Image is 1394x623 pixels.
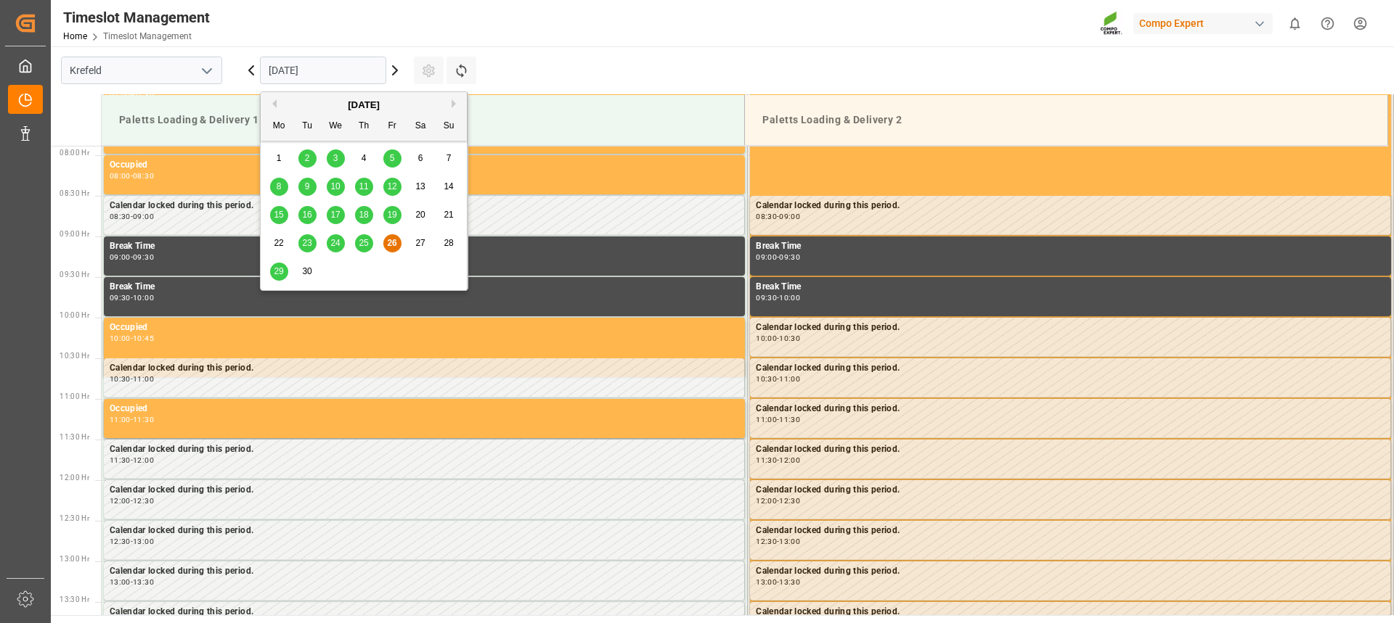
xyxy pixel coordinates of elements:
span: 9 [305,181,310,191]
div: Choose Friday, September 12th, 2025 [383,178,402,196]
div: Break Time [110,239,739,254]
div: 11:30 [133,416,154,423]
div: Paletts Loading & Delivery 2 [757,107,1376,133]
span: 11 [359,181,368,191]
span: 13:00 Hr [60,555,89,563]
div: 09:30 [110,294,131,301]
div: Choose Thursday, September 18th, 2025 [355,206,373,224]
div: 13:00 [779,538,800,545]
div: 10:45 [133,335,154,342]
div: Th [355,117,373,136]
img: Screenshot%202023-09-29%20at%2010.02.21.png_1712312052.png [1100,11,1123,36]
div: Choose Monday, September 29th, 2025 [270,263,288,281]
div: Choose Sunday, September 14th, 2025 [440,178,458,196]
div: 09:00 [133,213,154,220]
div: 11:00 [779,376,800,382]
div: Occupied [110,402,739,416]
div: - [131,457,133,463]
span: 11:00 Hr [60,392,89,400]
div: Calendar locked during this period. [110,483,738,498]
div: 11:30 [779,416,800,423]
div: Mo [270,117,288,136]
div: Calendar locked during this period. [110,524,738,538]
button: Next Month [452,99,460,108]
div: Choose Tuesday, September 30th, 2025 [298,263,317,281]
div: 12:30 [133,498,154,504]
div: - [131,294,133,301]
button: Previous Month [268,99,277,108]
span: 13 [415,181,425,191]
span: 10 [330,181,340,191]
div: Choose Tuesday, September 23rd, 2025 [298,234,317,252]
div: - [131,254,133,260]
div: 10:00 [756,335,777,342]
div: Occupied [110,321,739,335]
span: 14 [444,181,453,191]
span: 23 [302,238,311,248]
div: 10:30 [756,376,777,382]
div: 11:00 [756,416,777,423]
div: 09:30 [133,254,154,260]
span: 30 [302,266,311,276]
div: 10:00 [133,294,154,301]
span: 12:30 Hr [60,514,89,522]
div: Calendar locked during this period. [756,524,1385,538]
div: Choose Tuesday, September 2nd, 2025 [298,149,317,168]
span: 28 [444,238,453,248]
div: Choose Tuesday, September 9th, 2025 [298,178,317,196]
div: Calendar locked during this period. [110,199,738,213]
div: Choose Saturday, September 6th, 2025 [412,149,430,168]
div: Calendar locked during this period. [110,361,738,376]
div: Calendar locked during this period. [756,361,1385,376]
span: 2 [305,153,310,163]
div: Tu [298,117,317,136]
div: - [131,335,133,342]
div: Su [440,117,458,136]
div: 12:00 [133,457,154,463]
button: show 0 new notifications [1279,7,1311,40]
div: 13:00 [756,579,777,585]
div: Choose Thursday, September 25th, 2025 [355,234,373,252]
div: 08:30 [756,213,777,220]
div: 11:00 [133,376,154,382]
span: 29 [274,266,283,276]
span: 10:00 Hr [60,311,89,319]
div: Choose Thursday, September 11th, 2025 [355,178,373,196]
div: 09:00 [756,254,777,260]
div: month 2025-09 [265,144,463,286]
div: We [327,117,345,136]
div: Choose Wednesday, September 17th, 2025 [327,206,345,224]
span: 7 [447,153,452,163]
div: Choose Monday, September 15th, 2025 [270,206,288,224]
span: 12 [387,181,396,191]
button: Help Center [1311,7,1344,40]
span: 26 [387,238,396,248]
div: 10:30 [110,376,131,382]
div: 08:30 [110,213,131,220]
div: Calendar locked during this period. [756,199,1385,213]
div: Break Time [756,280,1385,294]
div: Break Time [756,239,1385,254]
span: 4 [362,153,367,163]
span: 13:30 Hr [60,595,89,603]
div: Calendar locked during this period. [756,321,1385,335]
div: 11:00 [110,416,131,423]
span: 21 [444,210,453,220]
div: 11:30 [110,457,131,463]
span: 15 [274,210,283,220]
div: Choose Saturday, September 27th, 2025 [412,234,430,252]
div: - [131,579,133,585]
div: Choose Friday, September 5th, 2025 [383,149,402,168]
div: 13:00 [110,579,131,585]
div: 12:00 [756,498,777,504]
span: 20 [415,210,425,220]
div: 12:00 [779,457,800,463]
div: Calendar locked during this period. [756,402,1385,416]
div: Choose Wednesday, September 3rd, 2025 [327,149,345,168]
button: Compo Expert [1133,9,1279,37]
span: 17 [330,210,340,220]
input: Type to search/select [61,57,222,84]
span: 09:30 Hr [60,271,89,279]
div: - [131,213,133,220]
div: Choose Wednesday, September 10th, 2025 [327,178,345,196]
